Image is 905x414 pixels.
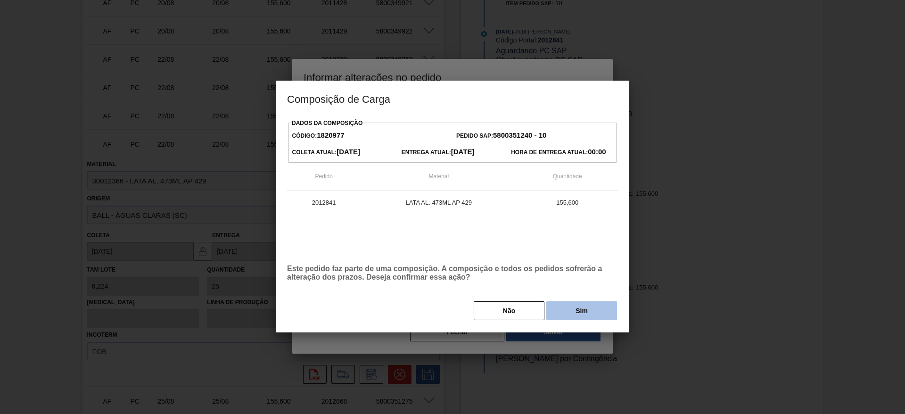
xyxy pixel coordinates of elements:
[588,148,606,156] strong: 00:00
[292,120,362,126] label: Dados da Composição
[493,131,546,139] strong: 5800351240 - 10
[292,132,345,139] span: Código:
[337,148,360,156] strong: [DATE]
[287,190,361,214] td: 2012841
[276,81,629,116] h3: Composição de Carga
[553,173,582,180] span: Quantidade
[317,131,344,139] strong: 1820977
[474,301,544,320] button: Não
[315,173,332,180] span: Pedido
[429,173,449,180] span: Material
[451,148,475,156] strong: [DATE]
[361,190,517,214] td: LATA AL. 473ML AP 429
[546,301,617,320] button: Sim
[511,149,606,156] span: Hora de Entrega Atual:
[292,149,360,156] span: Coleta Atual:
[517,190,618,214] td: 155,600
[456,132,546,139] span: Pedido SAP:
[287,265,618,282] p: Este pedido faz parte de uma composição. A composição e todos os pedidos sofrerão a alteração dos...
[402,149,475,156] span: Entrega Atual:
